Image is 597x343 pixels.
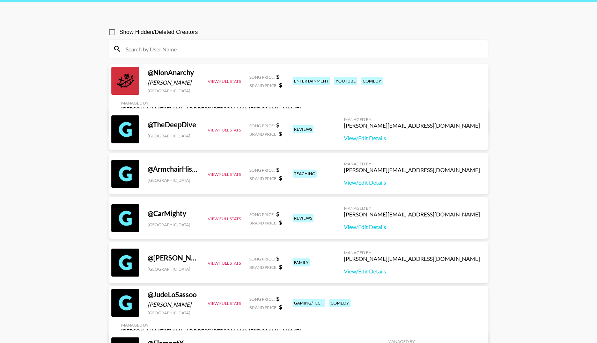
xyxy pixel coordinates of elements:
div: [PERSON_NAME] [148,301,199,308]
strong: $ [279,130,282,137]
span: Song Price: [249,256,275,262]
div: [PERSON_NAME][EMAIL_ADDRESS][PERSON_NAME][DOMAIN_NAME] [121,328,301,335]
a: View/Edit Details [344,179,480,186]
span: Show Hidden/Deleted Creators [119,28,198,36]
a: View/Edit Details [344,135,480,142]
div: [GEOGRAPHIC_DATA] [148,88,199,93]
div: reviews [293,214,314,222]
a: View/Edit Details [344,223,480,230]
div: Managed By [344,117,480,122]
strong: $ [276,166,279,173]
div: [PERSON_NAME][EMAIL_ADDRESS][DOMAIN_NAME] [344,122,480,129]
div: [GEOGRAPHIC_DATA] [148,133,199,138]
span: Song Price: [249,212,275,217]
span: Brand Price: [249,220,278,226]
div: family [293,258,310,266]
strong: $ [276,295,279,302]
strong: $ [279,174,282,181]
strong: $ [279,219,282,226]
span: Song Price: [249,123,275,128]
strong: $ [276,73,279,80]
strong: $ [279,263,282,270]
button: View Full Stats [208,79,241,84]
button: View Full Stats [208,216,241,221]
button: View Full Stats [208,260,241,266]
div: @ [PERSON_NAME] [148,253,199,262]
div: Managed By [344,161,480,166]
div: @ NionAnarchy [148,68,199,77]
span: Song Price: [249,296,275,302]
div: Managed By [121,322,301,328]
div: comedy [329,299,351,307]
div: [PERSON_NAME][EMAIL_ADDRESS][DOMAIN_NAME] [344,211,480,218]
button: View Full Stats [208,301,241,306]
strong: $ [279,303,282,310]
div: reviews [293,125,314,133]
div: Managed By [344,206,480,211]
div: @ CarMighty [148,209,199,218]
button: View Full Stats [208,172,241,177]
button: View Full Stats [208,127,241,133]
div: [GEOGRAPHIC_DATA] [148,310,199,315]
div: @ TheDeepDive [148,120,199,129]
div: [GEOGRAPHIC_DATA] [148,222,199,227]
span: Brand Price: [249,176,278,181]
span: Song Price: [249,167,275,173]
strong: $ [276,210,279,217]
strong: $ [276,255,279,262]
strong: $ [276,122,279,128]
span: Brand Price: [249,265,278,270]
div: [PERSON_NAME][EMAIL_ADDRESS][DOMAIN_NAME] [344,255,480,262]
div: gaming/tech [293,299,325,307]
span: Song Price: [249,74,275,80]
div: [PERSON_NAME][EMAIL_ADDRESS][PERSON_NAME][DOMAIN_NAME] [121,106,301,113]
a: View/Edit Details [344,268,480,275]
span: Brand Price: [249,305,278,310]
div: teaching [293,170,317,178]
div: [PERSON_NAME][EMAIL_ADDRESS][DOMAIN_NAME] [344,166,480,173]
span: Brand Price: [249,83,278,88]
span: Brand Price: [249,131,278,137]
div: Managed By [121,100,301,106]
div: [GEOGRAPHIC_DATA] [148,178,199,183]
div: Managed By [344,250,480,255]
div: [GEOGRAPHIC_DATA] [148,266,199,272]
div: youtube [334,77,357,85]
div: [PERSON_NAME] [148,79,199,86]
div: @ ArmchairHistorian [148,165,199,173]
strong: $ [279,81,282,88]
div: entertainment [293,77,330,85]
div: @ JudeLoSassoo [148,290,199,299]
input: Search by User Name [121,43,484,55]
div: comedy [361,77,383,85]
